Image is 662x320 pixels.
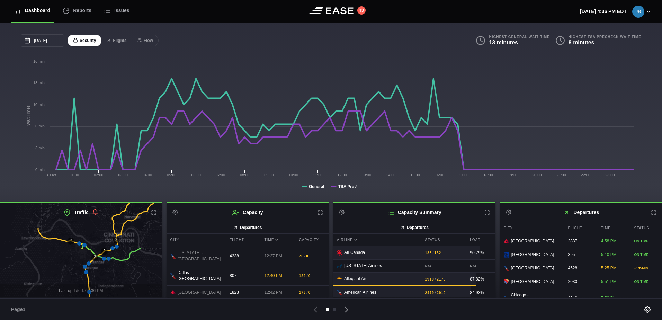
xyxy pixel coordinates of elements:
text: 14:00 [386,173,396,177]
text: 04:00 [143,173,152,177]
text: 10:00 [289,173,298,177]
div: 4338 [226,249,259,263]
div: 2 [91,254,98,261]
span: / [304,253,305,259]
div: Capacity [296,234,329,246]
span: [GEOGRAPHIC_DATA] [511,278,554,285]
span: Dallas-[GEOGRAPHIC_DATA] [178,269,221,282]
div: Load [466,234,495,246]
b: Highest General Wait Time [489,35,549,39]
span: / [306,273,307,279]
text: 21:00 [556,173,566,177]
b: 1910 [425,277,434,282]
tspan: 6 min [35,124,45,128]
span: 12:40 PM [264,273,282,278]
div: Flight [565,222,596,234]
text: 12:00 [337,173,347,177]
b: 2919 [437,290,446,295]
text: 23:00 [605,173,615,177]
button: 43 [357,6,366,15]
tspan: Wait Times [26,105,31,126]
span: 5:51 PM [601,279,617,284]
button: Security [68,35,101,47]
span: / [435,290,436,296]
text: 09:00 [264,173,274,177]
b: N/A [425,264,462,269]
b: 0 [306,254,308,259]
div: 395 [565,248,596,261]
tspan: General [309,184,324,189]
text: 20:00 [532,173,542,177]
button: Flow [132,35,159,47]
tspan: 13 min [33,81,45,85]
div: 2 [113,237,120,243]
b: 0 [308,273,311,278]
button: Departures [333,222,495,234]
span: Chicago - [PERSON_NAME] [511,292,560,304]
text: 08:00 [240,173,250,177]
text: 06:00 [191,173,201,177]
h2: Capacity [167,203,329,222]
div: ON TIME [634,252,659,257]
div: ON TIME [634,296,659,301]
tspan: 0 min [35,168,45,172]
input: mm/dd/yyyy [21,34,64,47]
text: 22:00 [581,173,591,177]
text: 16:00 [435,173,445,177]
tspan: 3 min [35,146,45,150]
b: 152 [435,250,441,256]
text: 19:00 [508,173,518,177]
span: [US_STATE] - [GEOGRAPHIC_DATA] [178,250,221,262]
span: American Airlines [344,290,376,295]
b: 13 minutes [489,39,518,45]
b: 2479 [425,290,434,295]
button: Flights [101,35,132,47]
tspan: TSA Pre✓ [338,184,357,189]
div: Status [422,234,465,246]
div: Time [598,222,629,234]
span: Allegiant Air [344,276,366,281]
text: 05:00 [167,173,177,177]
button: Departures [167,222,329,234]
span: / [435,276,436,282]
div: Airline [333,234,420,246]
b: 0 [308,290,311,295]
div: 87.82% [470,276,492,282]
span: / [306,289,307,295]
text: 18:00 [483,173,493,177]
span: 5:25 PM [601,266,617,270]
div: 4628 [565,261,596,275]
div: ON TIME [634,279,659,284]
text: 07:00 [216,173,225,177]
text: 15:00 [410,173,420,177]
span: [GEOGRAPHIC_DATA] [178,289,221,295]
img: be0d2eec6ce3591e16d61ee7af4da0ae [632,6,644,18]
h2: Capacity Summary [333,203,495,222]
text: 02:00 [94,173,104,177]
text: 03:00 [118,173,128,177]
b: 173 [299,290,306,295]
span: [GEOGRAPHIC_DATA] [511,251,554,258]
div: 4343 [565,292,596,305]
div: + 195 MIN [634,266,659,271]
div: 1823 [226,286,259,299]
tspan: 13. Oct [44,173,56,177]
span: 12:42 PM [264,290,282,295]
span: [GEOGRAPHIC_DATA] [511,238,554,244]
div: 84.93% [470,290,492,296]
div: 90.79% [470,250,492,256]
div: City [500,222,563,234]
span: 5:10 PM [601,252,617,257]
div: 2030 [565,275,596,288]
div: Flight [226,234,259,246]
b: 8 minutes [569,39,594,45]
b: 76 [299,254,304,259]
div: 2 [67,238,74,245]
span: [GEOGRAPHIC_DATA] [511,265,554,271]
div: Time [261,234,294,246]
b: Highest TSA PreCheck Wait Time [569,35,641,39]
span: [US_STATE] Airlines [344,263,382,268]
tspan: 10 min [33,103,45,107]
span: Page 1 [11,306,28,313]
span: / [432,250,433,256]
